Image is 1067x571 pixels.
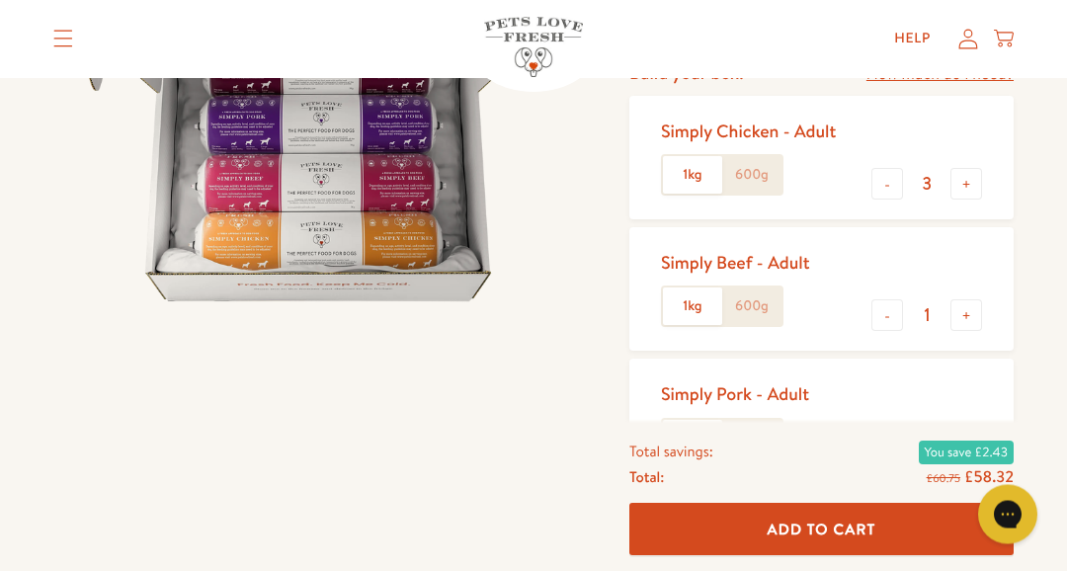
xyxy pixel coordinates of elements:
[968,478,1047,551] iframe: Gorgias live chat messenger
[629,62,744,85] h4: Build your box:
[629,504,1014,556] button: Add To Cart
[871,300,903,332] button: -
[484,18,583,78] img: Pets Love Fresh
[950,300,982,332] button: +
[768,519,876,539] span: Add To Cart
[950,169,982,201] button: +
[38,15,89,64] summary: Translation missing: en.sections.header.menu
[629,464,664,490] span: Total:
[661,252,810,275] div: Simply Beef - Adult
[871,169,903,201] button: -
[661,121,836,143] div: Simply Chicken - Adult
[661,383,809,406] div: Simply Pork - Adult
[878,20,946,59] a: Help
[919,441,1014,464] span: You save £2.43
[722,157,781,195] label: 600g
[964,466,1014,488] span: £58.32
[663,157,722,195] label: 1kg
[663,288,722,326] label: 1kg
[663,421,722,458] label: 1kg
[722,288,781,326] label: 600g
[722,421,781,458] label: 600g
[629,439,713,464] span: Total savings:
[927,470,960,486] s: £60.75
